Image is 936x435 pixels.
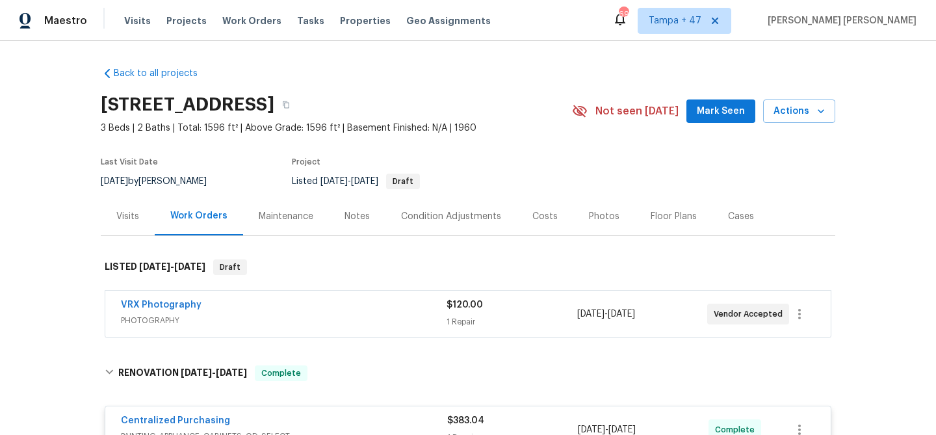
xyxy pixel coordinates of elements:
[649,14,701,27] span: Tampa + 47
[214,261,246,274] span: Draft
[351,177,378,186] span: [DATE]
[101,122,572,135] span: 3 Beds | 2 Baths | Total: 1596 ft² | Above Grade: 1596 ft² | Basement Finished: N/A | 1960
[216,368,247,377] span: [DATE]
[101,98,274,111] h2: [STREET_ADDRESS]
[532,210,558,223] div: Costs
[44,14,87,27] span: Maestro
[297,16,324,25] span: Tasks
[608,310,635,319] span: [DATE]
[447,416,484,425] span: $383.04
[728,210,754,223] div: Cases
[101,67,226,80] a: Back to all projects
[101,246,835,288] div: LISTED [DATE]-[DATE]Draft
[686,99,755,124] button: Mark Seen
[170,209,227,222] div: Work Orders
[344,210,370,223] div: Notes
[577,310,604,319] span: [DATE]
[577,308,635,321] span: -
[608,425,636,434] span: [DATE]
[121,416,230,425] a: Centralized Purchasing
[116,210,139,223] div: Visits
[101,352,835,394] div: RENOVATION [DATE]-[DATE]Complete
[101,177,128,186] span: [DATE]
[181,368,212,377] span: [DATE]
[121,300,201,310] a: VRX Photography
[139,262,205,271] span: -
[166,14,207,27] span: Projects
[292,158,320,166] span: Project
[118,365,247,381] h6: RENOVATION
[139,262,170,271] span: [DATE]
[595,105,679,118] span: Not seen [DATE]
[101,174,222,189] div: by [PERSON_NAME]
[387,178,419,185] span: Draft
[320,177,348,186] span: [DATE]
[174,262,205,271] span: [DATE]
[714,308,788,321] span: Vendor Accepted
[340,14,391,27] span: Properties
[651,210,697,223] div: Floor Plans
[773,103,825,120] span: Actions
[121,314,447,327] span: PHOTOGRAPHY
[105,259,205,275] h6: LISTED
[447,300,483,310] span: $120.00
[447,315,577,328] div: 1 Repair
[222,14,281,27] span: Work Orders
[589,210,619,223] div: Photos
[401,210,501,223] div: Condition Adjustments
[619,8,628,21] div: 698
[274,93,298,116] button: Copy Address
[124,14,151,27] span: Visits
[320,177,378,186] span: -
[697,103,745,120] span: Mark Seen
[101,158,158,166] span: Last Visit Date
[762,14,916,27] span: [PERSON_NAME] [PERSON_NAME]
[181,368,247,377] span: -
[292,177,420,186] span: Listed
[578,425,605,434] span: [DATE]
[763,99,835,124] button: Actions
[256,367,306,380] span: Complete
[259,210,313,223] div: Maintenance
[406,14,491,27] span: Geo Assignments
